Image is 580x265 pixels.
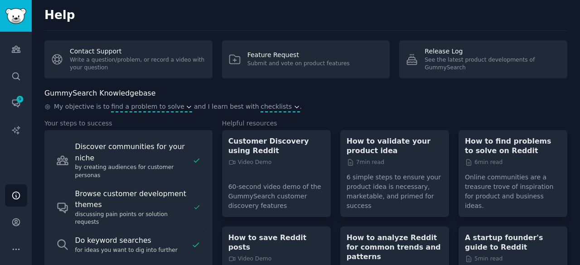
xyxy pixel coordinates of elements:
div: Release Log [425,47,561,56]
span: 9 [16,96,24,102]
img: GummySearch logo [5,8,26,24]
a: Customer Discovery using Reddit [228,136,324,155]
div: See the latest product developments of GummySearch [425,56,561,72]
div: Discover communities for your niche [75,141,189,164]
span: and I learn best with [194,102,259,112]
div: Do keyword searches [75,235,188,246]
a: 9 [5,92,27,114]
span: My objective is to [54,102,110,112]
span: 6 min read [465,159,503,167]
div: Browse customer development themes [75,188,190,211]
h2: GummySearch Knowledgebase [44,88,155,99]
a: A startup founder's guide to Reddit [465,233,561,252]
a: Contact SupportWrite a question/problem, or record a video with your question [44,40,213,78]
button: find a problem to solve [111,102,192,111]
h2: Help [44,8,567,23]
div: by creating audiences for customer personas [75,164,189,179]
div: discussing pain points or solution requests [75,211,190,226]
a: Release LogSee the latest product developments of GummySearch [399,40,567,78]
a: Browse customer development themesdiscussing pain points or solution requests [51,185,206,230]
a: How to save Reddit posts [228,233,324,252]
span: find a problem to solve [111,102,184,111]
div: Submit and vote on product features [247,60,350,68]
p: Online communities are a treasure trove of inspiration for product and business ideas. [465,166,561,211]
a: How to validate your product idea [347,136,443,155]
p: 6 simple steps to ensure your product idea is necessary, marketable, and primed for success [347,166,443,211]
span: checklists [261,102,292,111]
a: How to find problems to solve on Reddit [465,136,561,155]
a: How to analyze Reddit for common trends and patterns [347,233,443,261]
div: for ideas you want to dig into further [75,246,188,255]
h3: Your steps to success [44,119,213,128]
span: 5 min read [465,255,503,263]
span: 7 min read [347,159,384,167]
div: . [44,102,567,112]
h3: Helpful resources [222,119,567,128]
a: Discover communities for your nicheby creating audiences for customer personas [51,138,206,183]
div: Feature Request [247,50,350,60]
a: Feature RequestSubmit and vote on product features [222,40,390,78]
a: Do keyword searchesfor ideas you want to dig into further [51,231,206,258]
span: Video Demo [228,255,272,263]
p: 60-second video demo of the GummySearch customer discovery features [228,176,324,211]
span: Video Demo [228,159,272,167]
button: checklists [261,102,300,111]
